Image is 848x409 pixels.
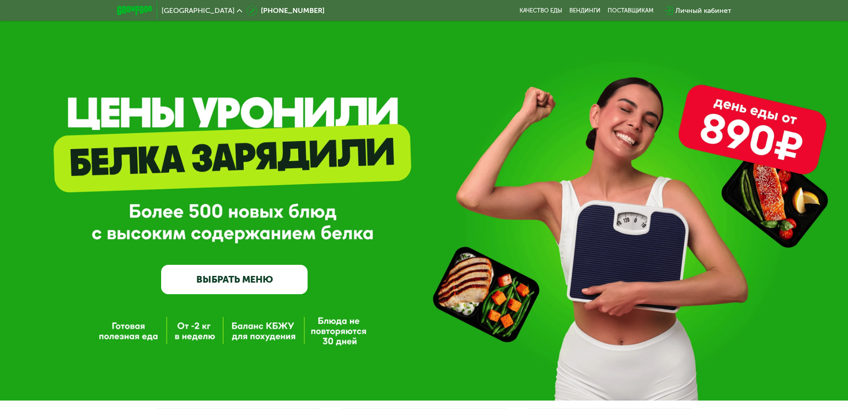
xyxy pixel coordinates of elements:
[608,7,653,14] div: поставщикам
[162,7,235,14] span: [GEOGRAPHIC_DATA]
[247,5,325,16] a: [PHONE_NUMBER]
[569,7,600,14] a: Вендинги
[519,7,562,14] a: Качество еды
[675,5,731,16] div: Личный кабинет
[161,265,308,294] a: ВЫБРАТЬ МЕНЮ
